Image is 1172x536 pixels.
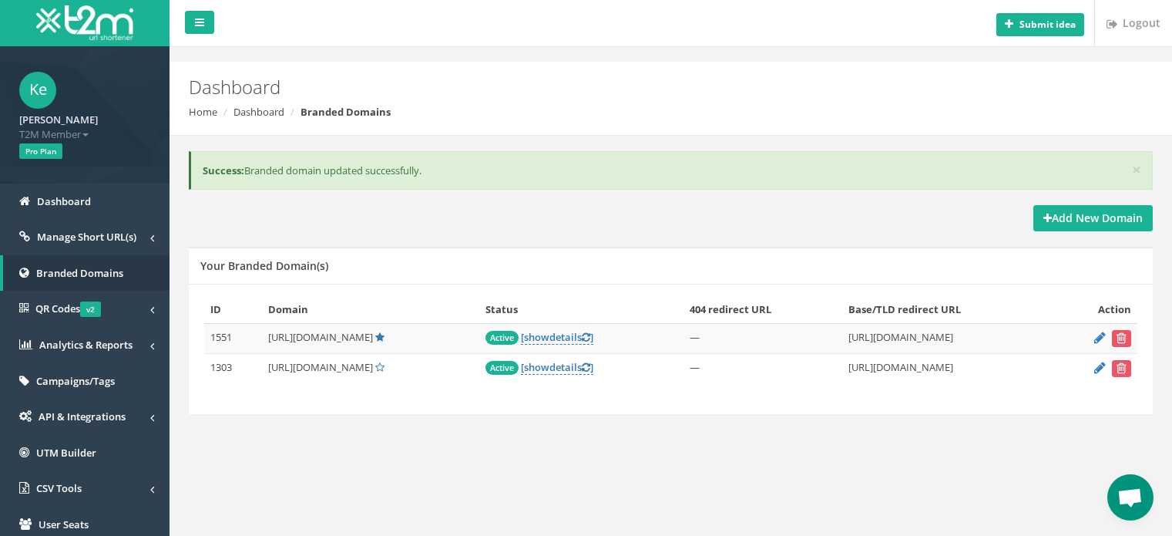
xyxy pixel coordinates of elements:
[36,446,96,460] span: UTM Builder
[189,77,989,97] h2: Dashboard
[19,109,150,141] a: [PERSON_NAME] T2M Member
[36,374,115,388] span: Campaigns/Tags
[189,105,217,119] a: Home
[375,360,385,374] a: Set Default
[204,323,262,353] td: 1551
[37,194,91,208] span: Dashboard
[204,353,262,383] td: 1303
[683,353,843,383] td: —
[521,330,593,345] a: [showdetails]
[485,361,519,375] span: Active
[268,330,373,344] span: [URL][DOMAIN_NAME]
[37,230,136,244] span: Manage Short URL(s)
[996,13,1084,36] button: Submit idea
[1019,18,1076,31] b: Submit idea
[842,296,1053,323] th: Base/TLD redirect URL
[203,163,244,177] b: Success:
[524,360,549,374] span: show
[521,360,593,375] a: [showdetails]
[1054,296,1137,323] th: Action
[233,105,284,119] a: Dashboard
[1132,162,1141,178] button: ×
[842,323,1053,353] td: [URL][DOMAIN_NAME]
[1043,211,1143,225] strong: Add New Domain
[19,143,62,159] span: Pro Plan
[39,410,126,423] span: API & Integrations
[39,338,133,352] span: Analytics & Reports
[80,302,101,317] span: v2
[36,266,123,280] span: Branded Domains
[479,296,683,323] th: Status
[485,331,519,345] span: Active
[524,330,549,344] span: show
[1107,474,1154,521] div: Open chat
[842,353,1053,383] td: [URL][DOMAIN_NAME]
[36,481,82,495] span: CSV Tools
[200,260,328,271] h5: Your Branded Domain(s)
[189,151,1153,190] div: Branded domain updated successfully.
[35,302,101,315] span: QR Codes
[19,72,56,109] span: Ke
[268,360,373,374] span: [URL][DOMAIN_NAME]
[19,127,150,142] span: T2M Member
[683,296,843,323] th: 404 redirect URL
[19,113,98,126] strong: [PERSON_NAME]
[375,330,385,344] a: Default
[39,517,89,531] span: User Seats
[1033,205,1153,231] a: Add New Domain
[204,296,262,323] th: ID
[36,5,133,40] img: T2M
[262,296,480,323] th: Domain
[683,323,843,353] td: —
[301,105,391,119] strong: Branded Domains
